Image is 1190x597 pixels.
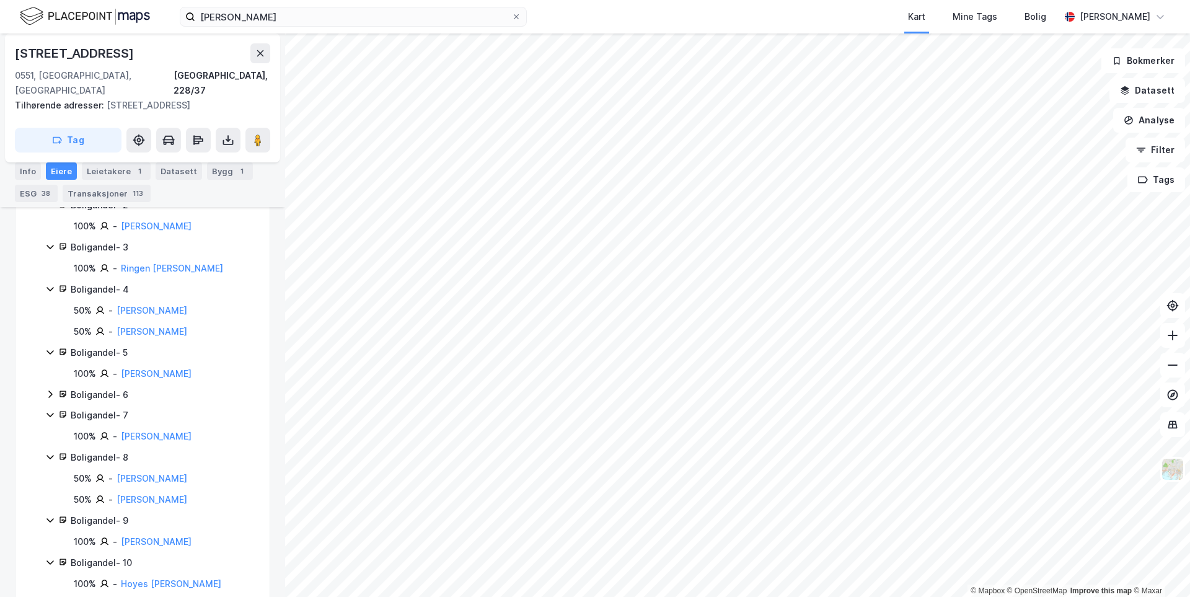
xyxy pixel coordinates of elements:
div: 0551, [GEOGRAPHIC_DATA], [GEOGRAPHIC_DATA] [15,68,174,98]
div: Mine Tags [953,9,997,24]
div: Boligandel - 6 [71,387,255,402]
div: Kart [908,9,925,24]
div: 1 [236,165,248,177]
div: 100% [74,366,96,381]
button: Tags [1127,167,1185,192]
div: - [108,324,113,339]
div: - [113,366,117,381]
div: [STREET_ADDRESS] [15,43,136,63]
div: [GEOGRAPHIC_DATA], 228/37 [174,68,270,98]
div: - [108,303,113,318]
iframe: Chat Widget [1128,537,1190,597]
div: - [113,261,117,276]
div: Transaksjoner [63,185,151,202]
div: Boligandel - 5 [71,345,255,360]
div: Bolig [1025,9,1046,24]
div: Boligandel - 9 [71,513,255,528]
div: 100% [74,261,96,276]
button: Analyse [1113,108,1185,133]
div: - [108,492,113,507]
div: Datasett [156,162,202,180]
div: ESG [15,185,58,202]
a: [PERSON_NAME] [117,473,187,484]
div: 50% [74,471,92,486]
div: [PERSON_NAME] [1080,9,1150,24]
input: Søk på adresse, matrikkel, gårdeiere, leietakere eller personer [195,7,511,26]
div: Boligandel - 7 [71,408,255,423]
div: - [113,534,117,549]
div: 113 [130,187,146,200]
button: Bokmerker [1101,48,1185,73]
div: Bygg [207,162,253,180]
a: [PERSON_NAME] [117,305,187,316]
a: Improve this map [1070,586,1132,595]
div: 100% [74,219,96,234]
div: 100% [74,429,96,444]
div: Boligandel - 8 [71,450,255,465]
a: [PERSON_NAME] [121,221,192,231]
div: 50% [74,303,92,318]
a: OpenStreetMap [1007,586,1067,595]
div: 50% [74,324,92,339]
div: Boligandel - 4 [71,282,255,297]
a: Ringen [PERSON_NAME] [121,263,223,273]
div: - [113,219,117,234]
img: logo.f888ab2527a4732fd821a326f86c7f29.svg [20,6,150,27]
span: Tilhørende adresser: [15,100,107,110]
div: Boligandel - 3 [71,240,255,255]
div: [STREET_ADDRESS] [15,98,260,113]
div: 100% [74,577,96,591]
div: - [113,577,117,591]
div: Kontrollprogram for chat [1128,537,1190,597]
a: [PERSON_NAME] [121,368,192,379]
div: 38 [39,187,53,200]
a: [PERSON_NAME] [117,494,187,505]
div: - [113,429,117,444]
a: [PERSON_NAME] [117,326,187,337]
button: Tag [15,128,121,153]
div: - [108,471,113,486]
button: Filter [1126,138,1185,162]
button: Datasett [1109,78,1185,103]
div: 1 [133,165,146,177]
a: Hoyes [PERSON_NAME] [121,578,221,589]
img: Z [1161,458,1184,481]
div: Boligandel - 10 [71,555,255,570]
div: Leietakere [82,162,151,180]
a: [PERSON_NAME] [121,431,192,441]
div: 100% [74,534,96,549]
div: 50% [74,492,92,507]
div: Info [15,162,41,180]
a: Mapbox [971,586,1005,595]
div: Eiere [46,162,77,180]
a: [PERSON_NAME] [121,536,192,547]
